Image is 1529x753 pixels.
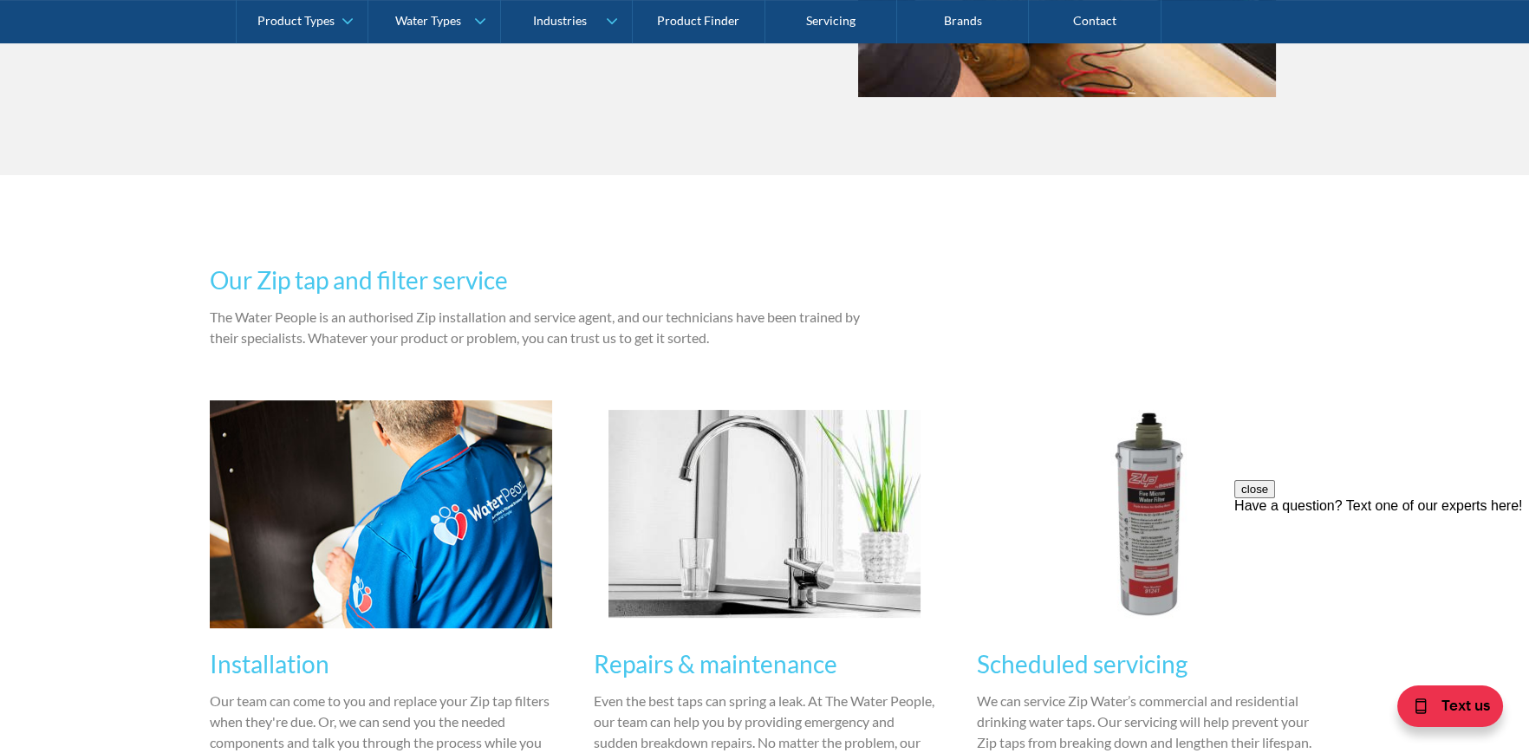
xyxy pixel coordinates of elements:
[210,646,552,682] h3: Installation
[210,307,875,348] p: The Water People is an authorised Zip installation and service agent, and our technicians have be...
[977,646,1319,682] h3: Scheduled servicing
[608,410,921,618] img: Repairs & maintenance
[1234,480,1529,688] iframe: podium webchat widget prompt
[977,691,1319,753] p: We can service Zip Water’s commercial and residential drinking water taps. Our servicing will hel...
[533,14,587,29] div: Industries
[594,646,936,682] h3: Repairs & maintenance
[210,262,875,298] h3: Our Zip tap and filter service
[210,400,552,628] img: Installation
[1356,666,1529,753] iframe: podium webchat widget bubble
[395,14,461,29] div: Water Types
[257,14,335,29] div: Product Types
[992,410,1305,618] img: Scheduled servicing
